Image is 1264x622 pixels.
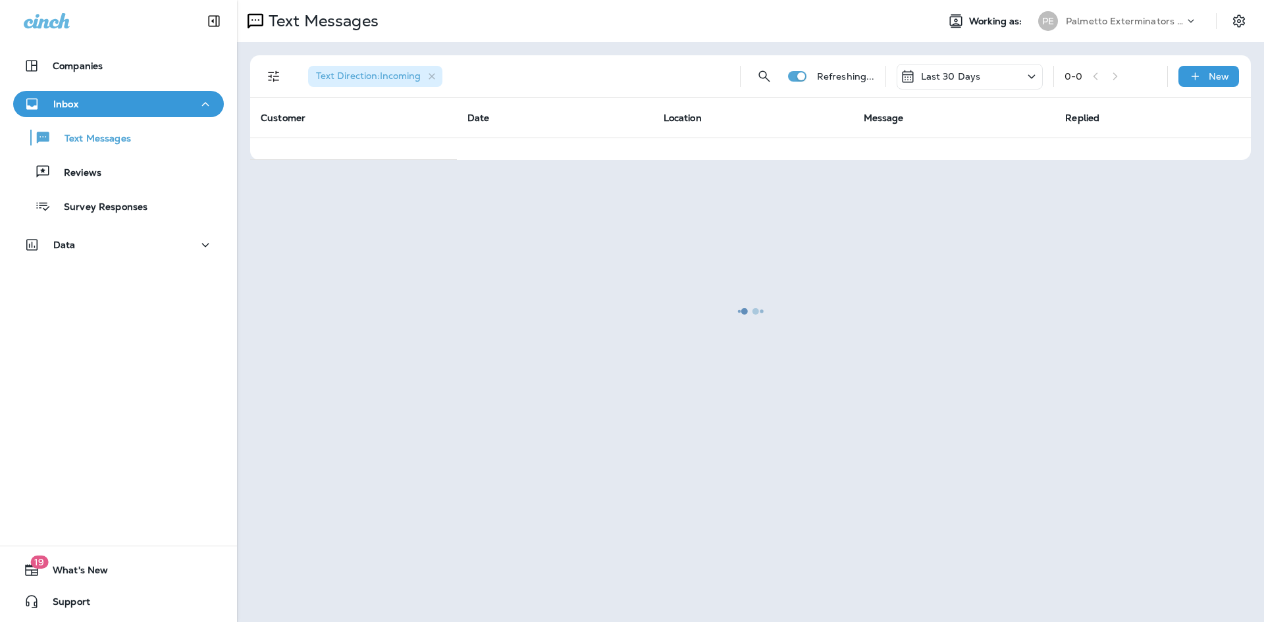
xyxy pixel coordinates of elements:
span: Support [39,596,90,612]
button: 19What's New [13,557,224,583]
p: Text Messages [51,133,131,145]
button: Survey Responses [13,192,224,220]
p: Companies [53,61,103,71]
button: Support [13,588,224,615]
p: Reviews [51,167,101,180]
button: Data [13,232,224,258]
p: Inbox [53,99,78,109]
button: Companies [13,53,224,79]
p: Survey Responses [51,201,147,214]
span: 19 [30,556,48,569]
button: Collapse Sidebar [196,8,232,34]
p: Data [53,240,76,250]
button: Text Messages [13,124,224,151]
span: What's New [39,565,108,581]
button: Inbox [13,91,224,117]
p: New [1209,71,1229,82]
button: Reviews [13,158,224,186]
